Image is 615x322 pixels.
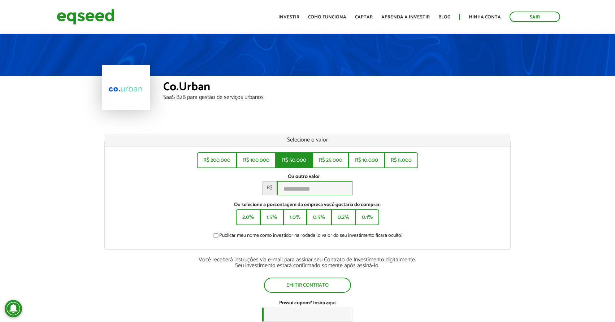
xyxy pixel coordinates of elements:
button: 1.5% [260,209,283,225]
button: 1.0% [283,209,307,225]
input: Publicar meu nome como investidor na rodada (o valor do seu investimento ficará oculto) [209,233,222,238]
button: R$ 10.000 [348,152,385,168]
button: Emitir contrato [264,278,351,293]
a: Como funciona [308,15,346,19]
a: Captar [355,15,373,19]
span: R$ [262,181,277,195]
label: Publicar meu nome como investidor na rodada (o valor do seu investimento ficará oculto) [212,233,403,240]
button: R$ 5.000 [384,152,418,168]
div: Você receberá instruções via e-mail para assinar seu Contrato de Investimento digitalmente. Seu i... [104,257,511,269]
a: Sair [510,12,560,22]
div: Co.Urban [163,81,514,95]
button: 0.5% [307,209,332,225]
a: Minha conta [469,15,501,19]
button: 0.2% [331,209,356,225]
label: Possui cupom? Insira aqui [279,301,335,306]
span: Selecione o valor [287,135,328,145]
a: Aprenda a investir [381,15,430,19]
a: Blog [438,15,450,19]
label: Ou selecione a porcentagem da empresa você gostaria de comprar: [110,203,505,208]
button: R$ 50.000 [276,152,313,168]
button: 2.0% [236,209,260,225]
button: 0.1% [355,209,379,225]
button: R$ 200.000 [197,152,237,168]
label: Ou outro valor [288,174,320,179]
button: R$ 25.000 [312,152,349,168]
img: EqSeed [57,7,114,26]
button: R$ 100.000 [237,152,276,168]
div: SaaS B2B para gestão de serviços urbanos [163,95,514,100]
a: Investir [278,15,299,19]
